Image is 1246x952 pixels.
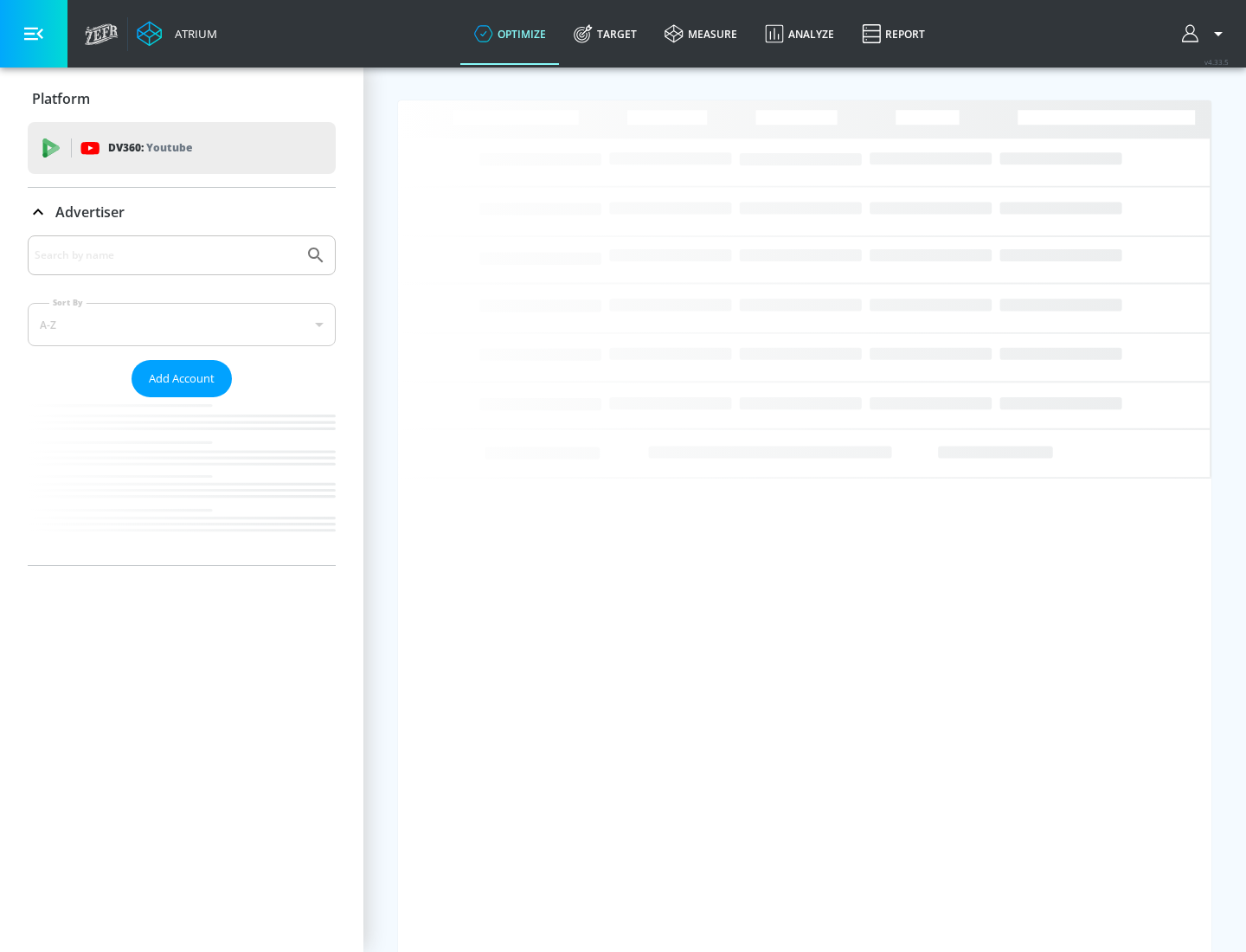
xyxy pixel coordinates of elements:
a: optimize [460,3,560,65]
nav: list of Advertiser [28,397,336,565]
span: Add Account [149,369,215,389]
p: Platform [32,89,90,108]
a: Atrium [137,21,217,47]
div: Platform [28,74,336,123]
div: Advertiser [28,188,336,236]
p: Youtube [146,138,192,157]
div: A-Z [28,303,336,346]
label: Sort By [49,297,87,308]
a: Analyze [751,3,848,65]
p: DV360: [108,138,192,158]
span: v 4.33.5 [1204,57,1229,67]
a: Target [560,3,651,65]
input: Search by name [35,244,297,267]
div: DV360: Youtube [28,122,336,174]
a: Report [848,3,939,65]
p: Advertiser [55,203,125,222]
button: Add Account [132,360,232,397]
div: Atrium [168,26,217,42]
div: Advertiser [28,235,336,565]
a: measure [651,3,751,65]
